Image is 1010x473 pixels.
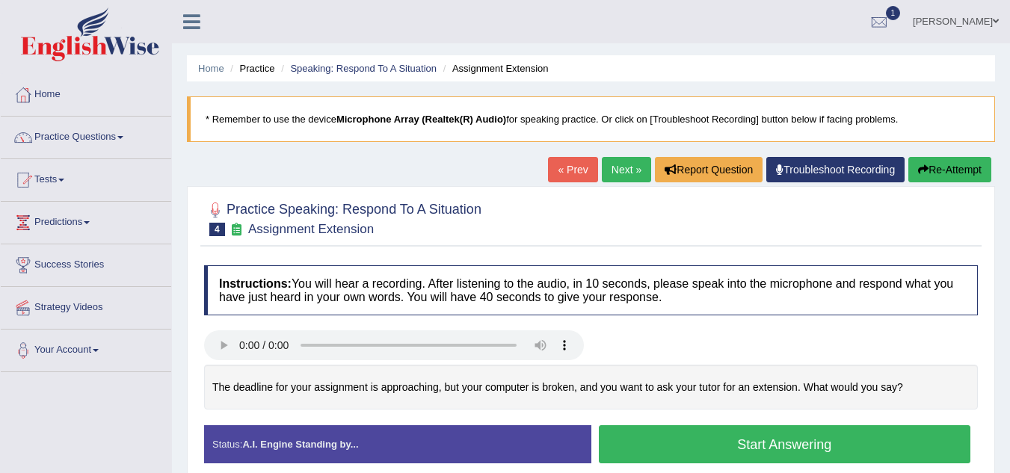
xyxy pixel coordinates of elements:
a: Practice Questions [1,117,171,154]
b: Instructions: [219,277,292,290]
small: Exam occurring question [229,223,244,237]
div: Status: [204,425,591,463]
h4: You will hear a recording. After listening to the audio, in 10 seconds, please speak into the mic... [204,265,978,315]
h2: Practice Speaking: Respond To A Situation [204,199,481,236]
button: Re-Attempt [908,157,991,182]
li: Assignment Extension [440,61,549,75]
a: Strategy Videos [1,287,171,324]
a: « Prev [548,157,597,182]
small: Assignment Extension [248,222,374,236]
span: 4 [209,223,225,236]
li: Practice [227,61,274,75]
a: Tests [1,159,171,197]
button: Start Answering [599,425,971,463]
a: Your Account [1,330,171,367]
a: Troubleshoot Recording [766,157,905,182]
a: Success Stories [1,244,171,282]
a: Home [1,74,171,111]
a: Speaking: Respond To A Situation [290,63,437,74]
b: Microphone Array (Realtek(R) Audio) [336,114,506,125]
blockquote: * Remember to use the device for speaking practice. Or click on [Troubleshoot Recording] button b... [187,96,995,142]
a: Predictions [1,202,171,239]
div: The deadline for your assignment is approaching, but your computer is broken, and you want to ask... [204,365,978,410]
a: Home [198,63,224,74]
button: Report Question [655,157,763,182]
a: Next » [602,157,651,182]
span: 1 [886,6,901,20]
strong: A.I. Engine Standing by... [242,439,358,450]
